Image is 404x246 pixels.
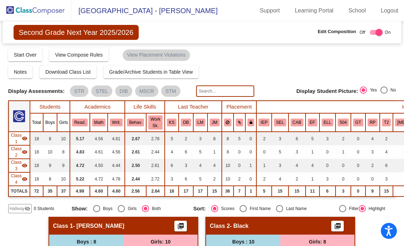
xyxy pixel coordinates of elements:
div: First Name [247,205,271,212]
td: Hidden teacher - Clifford [9,159,30,172]
td: 4.60 [90,186,108,197]
mat-icon: visibility [22,136,27,141]
button: GT [353,119,363,126]
td: 3 [365,145,380,159]
th: Boys [43,113,57,132]
td: 17 [193,186,208,197]
td: 5 [165,132,179,145]
span: Notes [14,69,27,75]
button: JM [210,119,220,126]
td: 6 [179,145,193,159]
td: 0 [234,159,245,172]
mat-radio-group: Select an option [360,87,396,96]
td: 1 [336,145,351,159]
td: 3 [179,159,193,172]
td: 3 [319,172,336,186]
th: 504 Plan [336,113,351,132]
input: Search... [196,85,254,97]
button: Math [92,119,106,126]
div: Boys [100,205,113,212]
td: 9 [43,159,57,172]
td: 8 [57,145,70,159]
td: 35 [43,186,57,197]
td: 4 [365,132,380,145]
th: Life Skills [125,101,164,113]
td: 0 [319,145,336,159]
td: 2.61 [146,159,164,172]
td: 0 [256,145,272,159]
td: 2 [288,172,306,186]
td: 4.44 [108,159,125,172]
th: Academics [70,101,125,113]
td: 4.60 [108,186,125,197]
td: 8 [208,132,222,145]
td: 1 [256,159,272,172]
th: Total [30,113,43,132]
mat-icon: visibility [22,176,27,182]
td: 2 [365,159,380,172]
mat-chip: View Placement Violations [123,49,190,61]
mat-icon: visibility [22,163,27,168]
button: CAB [291,119,303,126]
td: 15 [288,186,306,197]
td: 0 [351,186,365,197]
span: Start Over [14,52,37,58]
th: Jamie Mahaffey [208,113,222,132]
td: 18 [165,186,179,197]
td: 4.72 [70,159,90,172]
mat-chip: STM [161,85,180,97]
td: Hidden teacher - Beltman [9,132,30,145]
td: 3 [288,145,306,159]
span: [GEOGRAPHIC_DATA] - [PERSON_NAME] [71,5,218,16]
span: - Black [230,223,249,230]
mat-icon: picture_as_pdf [333,223,342,232]
td: 1 [208,145,222,159]
span: Second Grade Next Year 2025/2026 [14,25,139,40]
td: 0 [245,172,257,186]
td: 4 [165,145,179,159]
span: Download Class List [45,69,91,75]
button: DB [181,119,191,126]
td: 2.44 [125,172,146,186]
td: 5 [193,172,208,186]
div: Both [149,205,161,212]
td: 15 [272,186,288,197]
td: 3 [193,132,208,145]
td: 9 [365,186,380,197]
td: 18 [30,145,43,159]
td: 3 [272,132,288,145]
mat-icon: visibility [22,149,27,155]
td: 1 [306,172,319,186]
td: 4 [193,159,208,172]
td: 5 [256,186,272,197]
td: 8 [43,132,57,145]
td: 0 [319,159,336,172]
td: 2.78 [146,132,164,145]
td: 0 [351,145,365,159]
span: View Compose Rules [55,52,103,58]
td: 36 [222,186,234,197]
td: 4.61 [108,132,125,145]
button: Behav. [127,119,144,126]
a: Support [254,5,286,16]
td: 4 [380,145,393,159]
mat-chip: MSCR [135,85,158,97]
td: 0 [336,172,351,186]
td: 3 [319,132,336,145]
td: 5.22 [70,172,90,186]
td: 2 [256,172,272,186]
th: Gifted and Talented [351,113,365,132]
th: Individualized Education Plan [256,113,272,132]
button: KS [167,119,177,126]
div: Filter [346,205,359,212]
span: Class 2 [210,223,230,230]
span: 0 Students [34,205,54,212]
td: TOTALS [9,186,30,197]
mat-chip: STR [70,85,88,97]
mat-radio-group: Select an option [72,205,188,212]
span: On [385,29,390,36]
td: 7 [234,186,245,197]
td: 15 [380,186,393,197]
td: 5.17 [70,132,90,145]
td: 6 [165,159,179,172]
